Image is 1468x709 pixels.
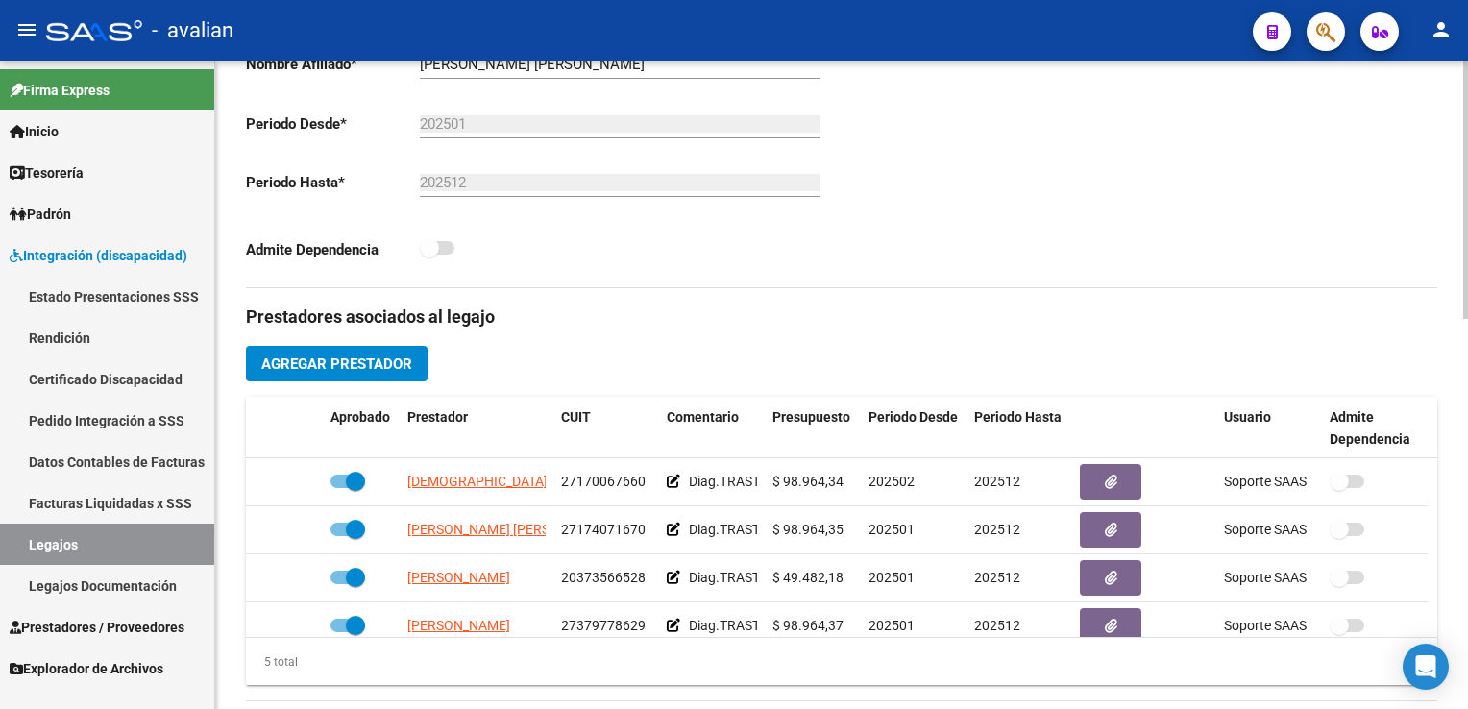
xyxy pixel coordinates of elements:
[861,397,966,460] datatable-header-cell: Periodo Desde
[10,617,184,638] span: Prestadores / Proveedores
[1330,409,1410,447] span: Admite Dependencia
[966,397,1072,460] datatable-header-cell: Periodo Hasta
[10,121,59,142] span: Inicio
[1322,397,1428,460] datatable-header-cell: Admite Dependencia
[323,397,400,460] datatable-header-cell: Aprobado
[561,522,646,537] span: 27174071670
[869,409,958,425] span: Periodo Desde
[1224,409,1271,425] span: Usuario
[667,409,739,425] span: Comentario
[561,474,646,489] span: 27170067660
[10,162,84,183] span: Tesorería
[1403,644,1449,690] div: Open Intercom Messenger
[246,346,428,381] button: Agregar Prestador
[1430,18,1453,41] mat-icon: person
[246,651,298,672] div: 5 total
[659,397,765,460] datatable-header-cell: Comentario
[561,618,646,633] span: 27379778629
[974,618,1020,633] span: 202512
[261,355,412,373] span: Agregar Prestador
[246,304,1437,330] h3: Prestadores asociados al legajo
[869,570,915,585] span: 202501
[869,522,915,537] span: 202501
[10,658,163,679] span: Explorador de Archivos
[772,474,844,489] span: $ 98.964,34
[974,409,1062,425] span: Periodo Hasta
[400,397,553,460] datatable-header-cell: Prestador
[407,570,510,585] span: [PERSON_NAME]
[1224,570,1355,585] span: Soporte SAAS [DATE]
[553,397,659,460] datatable-header-cell: CUIT
[246,172,420,193] p: Periodo Hasta
[10,245,187,266] span: Integración (discapacidad)
[407,409,468,425] span: Prestador
[1216,397,1322,460] datatable-header-cell: Usuario
[407,474,650,489] span: [DEMOGRAPHIC_DATA][PERSON_NAME]
[765,397,861,460] datatable-header-cell: Presupuesto
[407,618,510,633] span: [PERSON_NAME]
[869,474,915,489] span: 202502
[974,522,1020,537] span: 202512
[10,80,110,101] span: Firma Express
[407,522,616,537] span: [PERSON_NAME] [PERSON_NAME]
[152,10,233,52] span: - avalian
[1224,474,1355,489] span: Soporte SAAS [DATE]
[974,570,1020,585] span: 202512
[772,618,844,633] span: $ 98.964,37
[246,113,420,134] p: Periodo Desde
[1224,522,1355,537] span: Soporte SAAS [DATE]
[561,570,646,585] span: 20373566528
[10,204,71,225] span: Padrón
[15,18,38,41] mat-icon: menu
[974,474,1020,489] span: 202512
[246,239,420,260] p: Admite Dependencia
[1224,618,1355,633] span: Soporte SAAS [DATE]
[869,618,915,633] span: 202501
[772,522,844,537] span: $ 98.964,35
[330,409,390,425] span: Aprobado
[772,409,850,425] span: Presupuesto
[246,54,420,75] p: Nombre Afiliado
[772,570,844,585] span: $ 49.482,18
[561,409,591,425] span: CUIT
